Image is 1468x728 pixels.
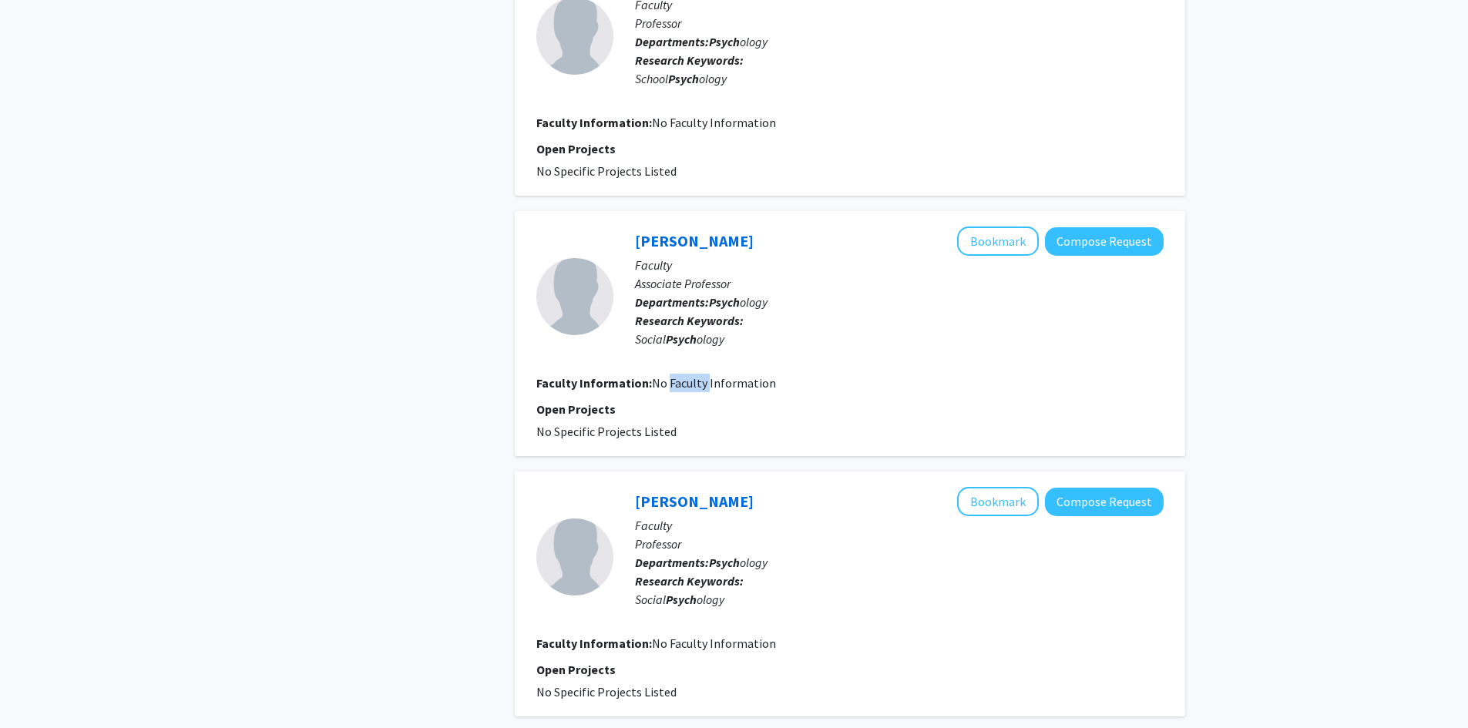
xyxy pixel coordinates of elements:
[652,115,776,130] span: No Faculty Information
[635,34,709,49] b: Departments:
[957,226,1039,256] button: Add Eaaron Henderson-King to Bookmarks
[536,660,1164,679] p: Open Projects
[709,555,768,570] span: ology
[666,331,697,347] b: Psych
[635,590,1164,609] div: Social ology
[635,573,744,589] b: Research Keywords:
[709,34,768,49] span: ology
[536,115,652,130] b: Faculty Information:
[635,231,754,250] a: [PERSON_NAME]
[635,491,754,511] a: [PERSON_NAME]
[635,555,709,570] b: Departments:
[536,424,677,439] span: No Specific Projects Listed
[536,684,677,699] span: No Specific Projects Listed
[536,139,1164,158] p: Open Projects
[652,375,776,391] span: No Faculty Information
[635,294,709,310] b: Departments:
[957,487,1039,516] button: Add Ernest Park to Bookmarks
[536,400,1164,418] p: Open Projects
[709,294,768,310] span: ology
[1045,488,1164,516] button: Compose Request to Ernest Park
[12,659,66,716] iframe: Chat
[635,52,744,68] b: Research Keywords:
[709,34,740,49] b: Psych
[668,71,699,86] b: Psych
[536,375,652,391] b: Faculty Information:
[635,516,1164,535] p: Faculty
[635,69,1164,88] div: School ology
[666,592,697,607] b: Psych
[635,14,1164,32] p: Professor
[635,256,1164,274] p: Faculty
[709,555,740,570] b: Psych
[635,535,1164,553] p: Professor
[1045,227,1164,256] button: Compose Request to Eaaron Henderson-King
[536,636,652,651] b: Faculty Information:
[635,274,1164,293] p: Associate Professor
[635,313,744,328] b: Research Keywords:
[536,163,677,179] span: No Specific Projects Listed
[652,636,776,651] span: No Faculty Information
[709,294,740,310] b: Psych
[635,330,1164,348] div: Social ology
